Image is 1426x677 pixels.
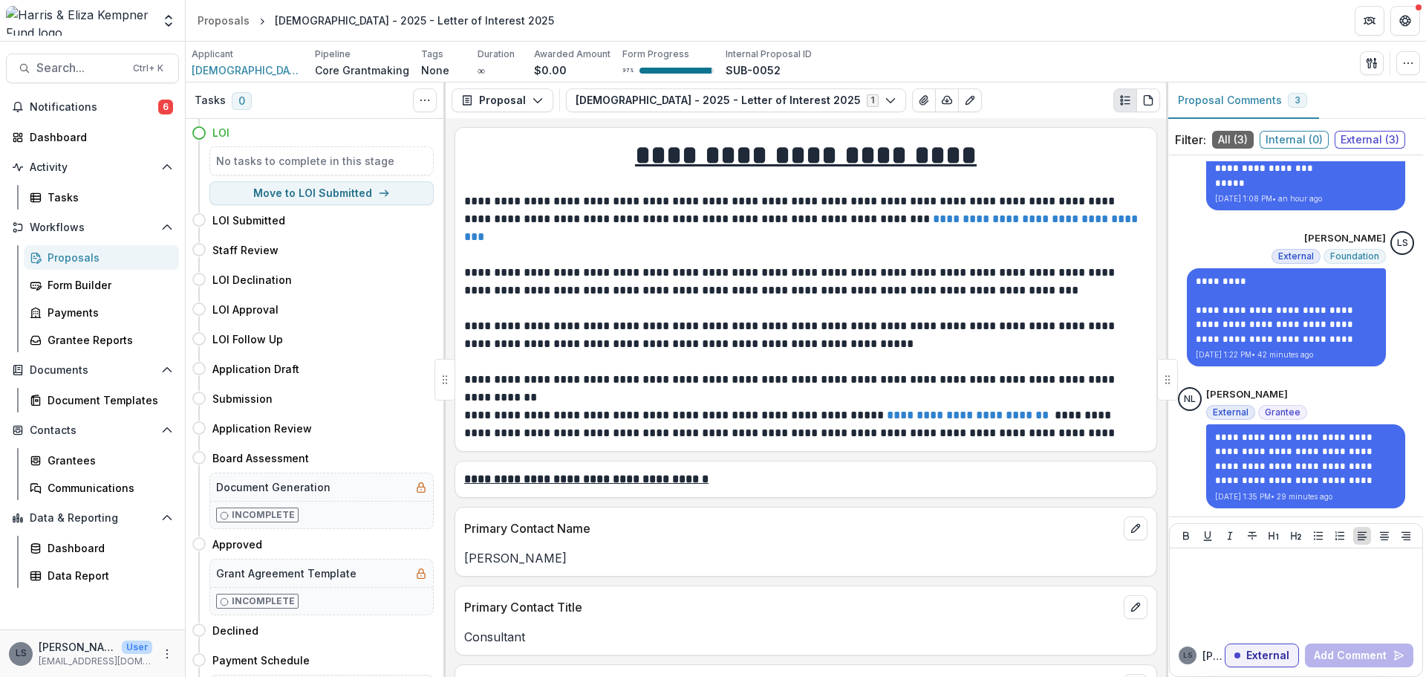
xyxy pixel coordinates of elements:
button: Proposal [452,88,553,112]
a: Proposals [192,10,255,31]
span: External [1213,407,1248,418]
button: Plaintext view [1113,88,1137,112]
button: Open Data & Reporting [6,506,179,530]
h4: Application Review [212,421,312,436]
button: Get Help [1390,6,1420,36]
p: Tags [421,48,443,61]
button: Proposal Comments [1166,82,1319,119]
button: Heading 2 [1287,527,1305,545]
button: Heading 1 [1265,527,1283,545]
h4: LOI Approval [212,302,279,317]
p: Duration [478,48,515,61]
button: Bullet List [1309,527,1327,545]
p: [DATE] 1:08 PM • an hour ago [1215,193,1396,204]
button: Italicize [1221,527,1239,545]
button: Open Activity [6,155,179,179]
button: Add Comment [1305,644,1413,667]
h4: Staff Review [212,242,279,258]
h4: Application Draft [212,361,299,377]
button: Open Workflows [6,216,179,239]
p: Internal Proposal ID [726,48,812,61]
button: Notifications6 [6,95,179,119]
button: Ordered List [1331,527,1349,545]
h4: Board Assessment [212,450,309,466]
p: Filter: [1175,131,1206,149]
div: Proposals [198,13,250,28]
h4: LOI [212,125,229,140]
p: [PERSON_NAME] [1304,231,1386,246]
p: Applicant [192,48,233,61]
h4: LOI Submitted [212,213,285,228]
p: External [1246,650,1289,662]
span: Activity [30,161,155,174]
a: [DEMOGRAPHIC_DATA][GEOGRAPHIC_DATA] [192,62,303,78]
img: Harris & Eliza Kempner Fund logo [6,6,152,36]
span: 6 [158,100,173,114]
span: All ( 3 ) [1212,131,1254,149]
p: SUB-0052 [726,62,781,78]
h4: Approved [212,537,262,552]
div: Dashboard [48,540,167,556]
span: External ( 3 ) [1335,131,1405,149]
span: Foundation [1330,251,1379,262]
button: Strike [1243,527,1261,545]
p: Pipeline [315,48,351,61]
h4: LOI Follow Up [212,331,283,347]
button: Align Left [1353,527,1371,545]
p: Form Progress [622,48,689,61]
h5: Document Generation [216,479,331,495]
button: PDF view [1136,88,1160,112]
div: Lauren Scott [1183,652,1192,659]
h5: No tasks to complete in this stage [216,153,427,169]
button: edit [1124,516,1147,540]
button: edit [1124,595,1147,619]
h4: LOI Declination [212,272,292,288]
span: Grantee [1265,407,1300,418]
a: Tasks [24,185,179,210]
p: [DATE] 1:35 PM • 29 minutes ago [1215,491,1396,502]
button: Align Right [1397,527,1415,545]
p: Consultant [464,628,1147,646]
a: Dashboard [6,125,179,149]
span: 0 [232,92,252,110]
button: Align Center [1375,527,1393,545]
button: Edit as form [958,88,982,112]
span: Search... [36,61,124,75]
div: Data Report [48,568,167,583]
span: Internal ( 0 ) [1260,131,1329,149]
span: External [1278,251,1314,262]
button: External [1225,644,1299,667]
a: Communications [24,476,179,500]
h4: Submission [212,391,273,406]
button: Open Contacts [6,418,179,442]
a: Dashboard [24,536,179,560]
p: User [122,641,152,654]
p: 97 % [622,65,634,76]
div: Payments [48,305,167,320]
h4: Declined [212,623,258,638]
p: Primary Contact Title [464,598,1118,616]
h5: Grant Agreement Template [216,566,356,581]
button: Underline [1199,527,1217,545]
p: [PERSON_NAME] [464,549,1147,567]
div: Communications [48,480,167,496]
button: [DEMOGRAPHIC_DATA] - 2025 - Letter of Interest 20251 [566,88,906,112]
button: View Attached Files [912,88,936,112]
p: Incomplete [232,595,295,608]
span: Contacts [30,424,155,437]
span: Documents [30,364,155,377]
h4: Payment Schedule [212,652,310,668]
div: NORMA LOWREY [1184,395,1196,404]
p: None [421,62,449,78]
button: Partners [1355,6,1384,36]
div: Grantee Reports [48,332,167,348]
p: Core Grantmaking [315,62,409,78]
p: [PERSON_NAME] [1206,387,1288,402]
a: Payments [24,300,179,325]
div: Lauren Scott [1397,239,1408,248]
button: Toggle View Cancelled Tasks [413,88,437,112]
button: More [158,645,176,663]
button: Open entity switcher [158,6,179,36]
div: Grantees [48,453,167,468]
p: [PERSON_NAME] [1202,648,1225,664]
